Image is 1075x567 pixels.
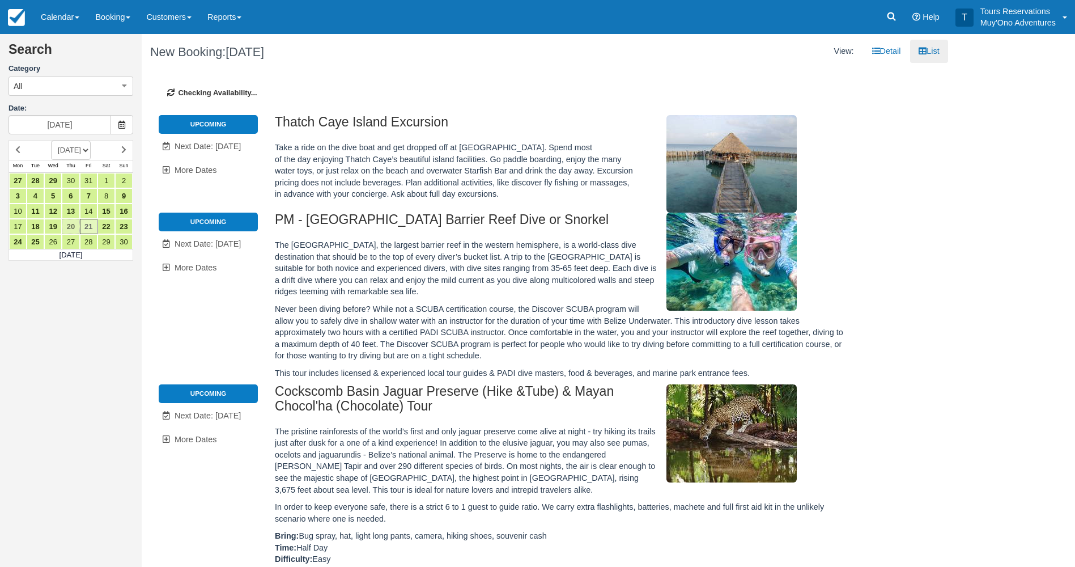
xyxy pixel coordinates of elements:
[275,367,850,379] p: This tour includes licensed & experienced local tour guides & PADI dive masters, food & beverages...
[666,115,797,213] img: M296-1
[9,173,27,188] a: 27
[97,188,115,204] a: 8
[159,115,258,133] li: Upcoming
[97,173,115,188] a: 1
[666,213,797,311] img: M295-1
[115,204,133,219] a: 16
[62,160,79,172] th: Thu
[864,40,910,63] a: Detail
[275,115,850,136] h2: Thatch Caye Island Excursion
[44,219,62,234] a: 19
[159,404,258,428] a: Next Date: [DATE]
[826,40,862,63] li: View:
[9,249,133,261] td: [DATE]
[80,204,97,219] a: 14
[955,9,974,27] div: T
[97,160,115,172] th: Sat
[912,13,920,21] i: Help
[9,43,133,64] h2: Search
[9,160,27,172] th: Mon
[27,234,44,249] a: 25
[62,204,79,219] a: 13
[44,188,62,204] a: 5
[226,45,264,59] span: [DATE]
[175,166,216,175] span: More Dates
[175,142,241,151] span: Next Date: [DATE]
[275,384,850,420] h2: Cockscomb Basin Jaguar Preserve (Hike &Tube) & Mayan Chocol'ha (Chocolate) Tour
[159,384,258,403] li: Upcoming
[8,9,25,26] img: checkfront-main-nav-mini-logo.png
[80,188,97,204] a: 7
[275,530,850,565] p: Bug spray, hat, light long pants, camera, hiking shoes, souvenir cash Half Day Easy
[159,135,258,158] a: Next Date: [DATE]
[44,234,62,249] a: 26
[980,6,1056,17] p: Tours Reservations
[27,204,44,219] a: 11
[980,17,1056,28] p: Muy'Ono Adventures
[9,188,27,204] a: 3
[275,555,312,564] strong: Difficulty:
[44,204,62,219] a: 12
[9,77,133,96] button: All
[9,219,27,234] a: 17
[62,173,79,188] a: 30
[80,173,97,188] a: 31
[62,234,79,249] a: 27
[159,232,258,256] a: Next Date: [DATE]
[175,435,216,444] span: More Dates
[150,45,536,59] h1: New Booking:
[150,71,940,116] div: Checking Availability...
[80,160,97,172] th: Fri
[275,142,850,200] p: Take a ride on the dive boat and get dropped off at [GEOGRAPHIC_DATA]. Spend most of the day enjo...
[97,234,115,249] a: 29
[115,188,133,204] a: 9
[80,219,97,234] a: 21
[27,219,44,234] a: 18
[27,173,44,188] a: 28
[159,213,258,231] li: Upcoming
[175,411,241,420] span: Next Date: [DATE]
[275,543,296,552] strong: Time:
[115,234,133,249] a: 30
[275,213,850,234] h2: PM - [GEOGRAPHIC_DATA] Barrier Reef Dive or Snorkel
[9,64,133,74] label: Category
[27,160,44,172] th: Tue
[97,219,115,234] a: 22
[62,219,79,234] a: 20
[666,384,797,483] img: M36-1
[115,219,133,234] a: 23
[275,501,850,524] p: In order to keep everyone safe, there is a strict 6 to 1 guest to guide ratio. We carry extra fla...
[80,234,97,249] a: 28
[115,160,133,172] th: Sun
[175,239,241,248] span: Next Date: [DATE]
[27,188,44,204] a: 4
[62,188,79,204] a: 6
[923,12,940,22] span: Help
[175,263,216,272] span: More Dates
[115,173,133,188] a: 2
[275,303,850,362] p: Never been diving before? While not a SCUBA certification course, the Discover SCUBA program will...
[9,103,133,114] label: Date:
[275,239,850,298] p: The [GEOGRAPHIC_DATA], the largest barrier reef in the western hemisphere, is a world-class dive ...
[9,234,27,249] a: 24
[97,204,115,219] a: 15
[44,160,62,172] th: Wed
[275,531,299,540] strong: Bring:
[9,204,27,219] a: 10
[14,81,23,92] span: All
[44,173,62,188] a: 29
[275,426,850,496] p: The pristine rainforests of the world’s first and only jaguar preserve come alive at night - try ...
[910,40,947,63] a: List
